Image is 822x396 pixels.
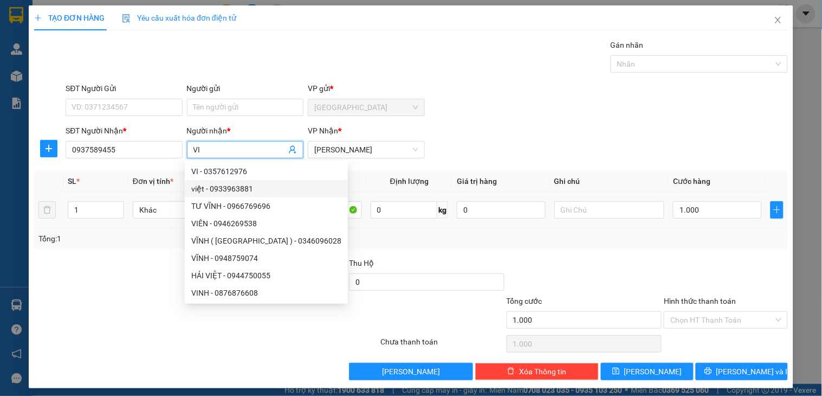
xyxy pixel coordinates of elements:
[185,180,348,197] div: việt - 0933963881
[771,206,783,214] span: plus
[612,367,620,376] span: save
[288,145,297,154] span: user-add
[349,259,374,267] span: Thu Hộ
[437,201,448,219] span: kg
[4,39,158,66] p: VP [GEOGRAPHIC_DATA]:
[314,142,418,158] span: Phan Rang
[771,201,784,219] button: plus
[554,201,664,219] input: Ghi Chú
[664,297,736,305] label: Hình thức thanh toán
[30,4,133,25] strong: NHƯ QUỲNH
[66,125,182,137] div: SĐT Người Nhận
[308,126,338,135] span: VP Nhận
[349,363,473,380] button: [PERSON_NAME]
[38,233,318,245] div: Tổng: 1
[390,177,429,186] span: Định lượng
[122,14,131,23] img: icon
[34,14,105,22] span: TẠO ĐƠN HÀNG
[507,297,542,305] span: Tổng cước
[139,202,236,218] span: Khác
[457,177,497,186] span: Giá trị hàng
[185,215,348,232] div: VIÊN - 0946269538
[457,201,546,219] input: 0
[185,197,348,215] div: TƯ VĨNH - 0966769696
[41,144,57,153] span: plus
[40,140,57,157] button: plus
[38,201,56,219] button: delete
[507,367,515,376] span: delete
[704,367,712,376] span: printer
[475,363,599,380] button: deleteXóa Thông tin
[308,82,424,94] div: VP gửi
[187,82,303,94] div: Người gửi
[191,287,341,299] div: VINH - 0876876608
[382,366,440,378] span: [PERSON_NAME]
[187,125,303,137] div: Người nhận
[774,16,782,24] span: close
[66,82,182,94] div: SĐT Người Gửi
[191,165,341,177] div: VI - 0357612976
[191,183,341,195] div: việt - 0933963881
[185,267,348,284] div: HẢI VIỆT - 0944750055
[611,41,644,49] label: Gán nhãn
[4,41,157,66] strong: 342 [PERSON_NAME], P1, Q10, TP.HCM - 0931 556 979
[68,177,76,186] span: SL
[624,366,682,378] span: [PERSON_NAME]
[191,252,341,264] div: VĨNH - 0948759074
[34,14,42,22] span: plus
[696,363,788,380] button: printer[PERSON_NAME] và In
[185,163,348,180] div: VI - 0357612976
[601,363,693,380] button: save[PERSON_NAME]
[185,232,348,250] div: VĨNH ( PHƯỚC AN ) - 0346096028
[122,14,236,22] span: Yêu cầu xuất hóa đơn điện tử
[185,250,348,267] div: VĨNH - 0948759074
[191,270,341,282] div: HẢI VIỆT - 0944750055
[191,200,341,212] div: TƯ VĨNH - 0966769696
[673,177,710,186] span: Cước hàng
[314,99,418,116] span: Sài Gòn
[191,218,341,229] div: VIÊN - 0946269538
[519,366,566,378] span: Xóa Thông tin
[716,366,792,378] span: [PERSON_NAME] và In
[185,284,348,302] div: VINH - 0876876608
[763,5,793,36] button: Close
[4,67,85,78] span: VP [PERSON_NAME]:
[133,177,173,186] span: Đơn vị tính
[379,336,505,355] div: Chưa thanh toán
[550,171,669,192] th: Ghi chú
[191,235,341,247] div: VĨNH ( [GEOGRAPHIC_DATA] ) - 0346096028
